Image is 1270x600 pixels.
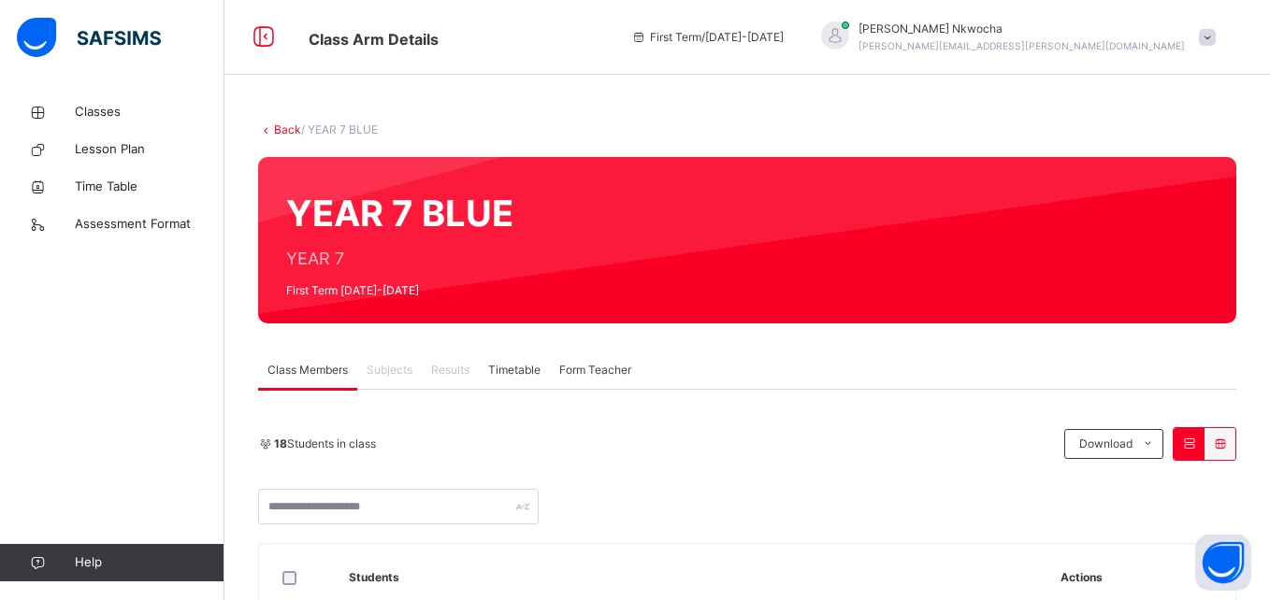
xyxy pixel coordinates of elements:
span: Class Members [267,362,348,379]
span: session/term information [631,29,784,46]
a: Back [274,122,301,136]
b: 18 [274,436,287,450]
span: Results [431,362,469,379]
span: Assessment Format [75,215,224,234]
span: Students in class [274,436,376,452]
span: [PERSON_NAME][EMAIL_ADDRESS][PERSON_NAME][DOMAIN_NAME] [859,40,1185,51]
span: Lesson Plan [75,140,224,159]
button: Open asap [1195,535,1251,591]
span: Classes [75,103,224,121]
img: safsims [17,18,161,57]
span: Help [75,553,224,572]
span: Timetable [488,362,541,379]
span: Form Teacher [559,362,631,379]
span: / YEAR 7 BLUE [301,122,378,136]
span: Download [1079,436,1133,452]
div: ChisomNkwocha [802,21,1225,54]
span: [PERSON_NAME] Nkwocha [859,21,1185,37]
span: Subjects [367,362,412,379]
span: Time Table [75,178,224,196]
span: Class Arm Details [309,30,439,49]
